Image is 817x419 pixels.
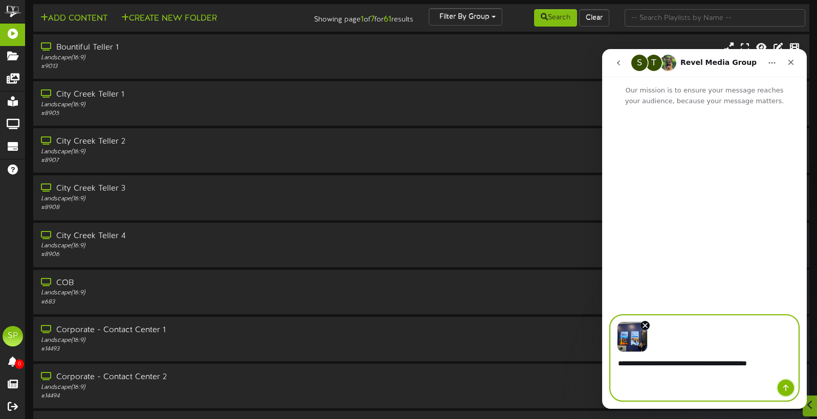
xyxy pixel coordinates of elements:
[41,183,349,195] div: City Creek Teller 3
[41,42,349,54] div: Bountiful Teller 1
[361,15,364,24] strong: 1
[41,54,349,62] div: Landscape ( 16:9 )
[41,148,349,156] div: Landscape ( 16:9 )
[41,336,349,345] div: Landscape ( 16:9 )
[429,8,502,26] button: Filter By Group
[41,298,349,307] div: # 683
[41,345,349,354] div: # 14493
[41,101,349,109] div: Landscape ( 16:9 )
[3,326,23,346] div: SP
[41,383,349,392] div: Landscape ( 16:9 )
[15,359,24,369] span: 0
[602,49,807,409] iframe: Intercom live chat
[534,9,577,27] button: Search
[41,277,349,289] div: COB
[41,371,349,383] div: Corporate - Contact Center 2
[41,62,349,71] div: # 9013
[41,392,349,401] div: # 14494
[41,242,349,250] div: Landscape ( 16:9 )
[41,230,349,242] div: City Creek Teller 4
[118,12,220,25] button: Create New Folder
[579,9,609,27] button: Clear
[41,195,349,203] div: Landscape ( 16:9 )
[384,15,391,24] strong: 61
[371,15,374,24] strong: 7
[41,109,349,118] div: # 8905
[625,9,805,27] input: -- Search Playlists by Name --
[41,324,349,336] div: Corporate - Contact Center 1
[41,250,349,259] div: # 8906
[41,289,349,297] div: Landscape ( 16:9 )
[41,203,349,212] div: # 8908
[41,136,349,148] div: City Creek Teller 2
[37,12,111,25] button: Add Content
[41,89,349,101] div: City Creek Teller 1
[41,156,349,165] div: # 8907
[291,8,421,26] div: Showing page of for results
